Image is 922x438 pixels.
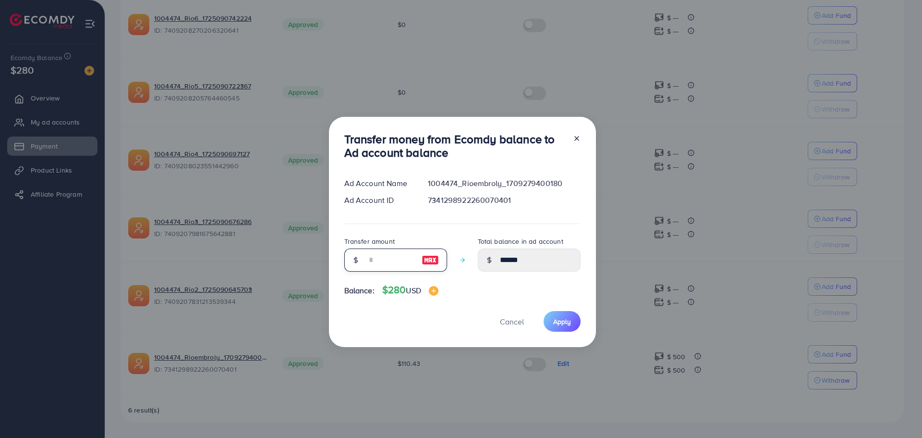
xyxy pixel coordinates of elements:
label: Transfer amount [344,237,395,246]
img: image [429,286,438,296]
button: Apply [544,311,581,332]
h3: Transfer money from Ecomdy balance to Ad account balance [344,132,565,160]
label: Total balance in ad account [478,237,563,246]
span: Cancel [500,316,524,327]
iframe: Chat [881,395,915,431]
span: USD [406,285,421,296]
div: 1004474_Rioembroly_1709279400180 [420,178,588,189]
img: image [422,254,439,266]
div: Ad Account Name [337,178,421,189]
div: Ad Account ID [337,195,421,206]
h4: $280 [382,284,438,296]
button: Cancel [488,311,536,332]
span: Apply [553,317,571,326]
div: 7341298922260070401 [420,195,588,206]
span: Balance: [344,285,375,296]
